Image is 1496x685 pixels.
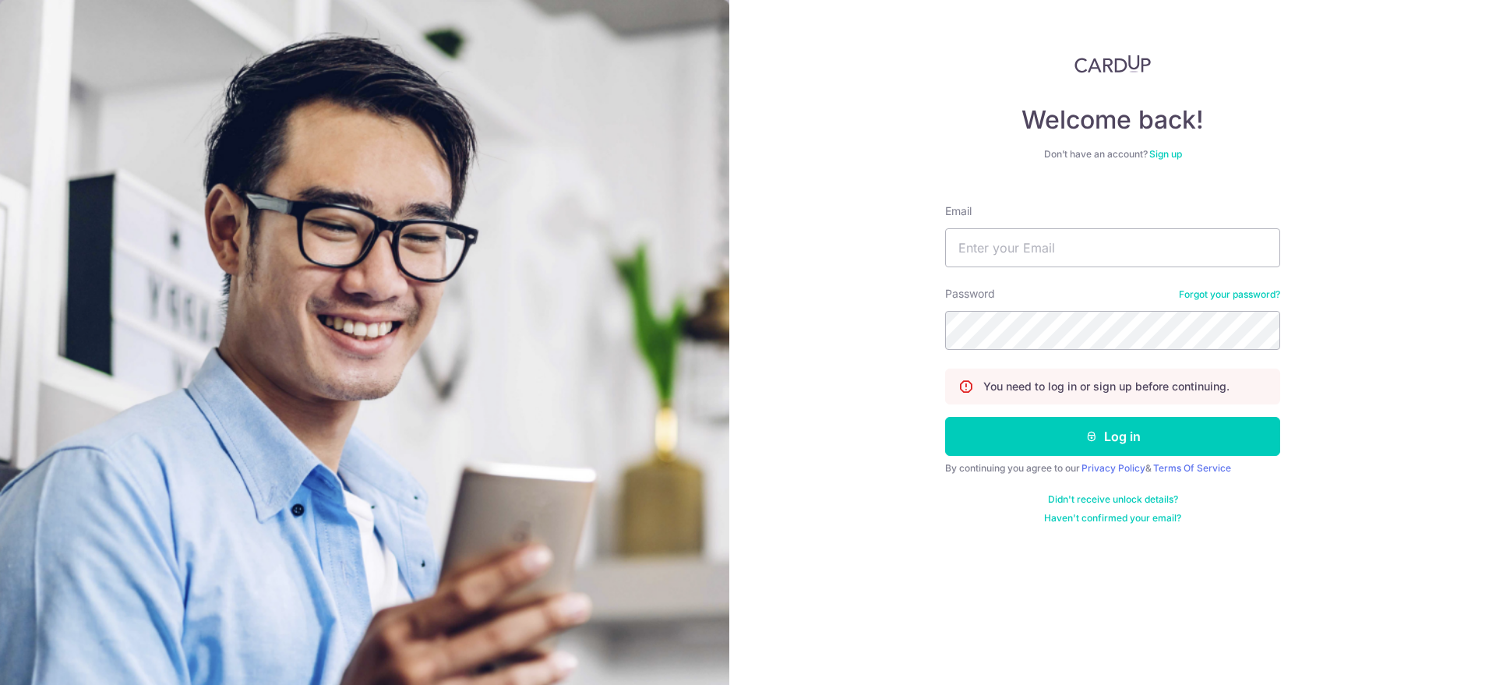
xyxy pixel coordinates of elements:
a: Haven't confirmed your email? [1044,512,1181,524]
a: Sign up [1149,148,1182,160]
div: Don’t have an account? [945,148,1280,161]
label: Password [945,286,995,302]
a: Terms Of Service [1153,462,1231,474]
label: Email [945,203,972,219]
p: You need to log in or sign up before continuing. [983,379,1230,394]
a: Privacy Policy [1081,462,1145,474]
h4: Welcome back! [945,104,1280,136]
div: By continuing you agree to our & [945,462,1280,475]
button: Log in [945,417,1280,456]
a: Forgot your password? [1179,288,1280,301]
a: Didn't receive unlock details? [1048,493,1178,506]
img: CardUp Logo [1074,55,1151,73]
input: Enter your Email [945,228,1280,267]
